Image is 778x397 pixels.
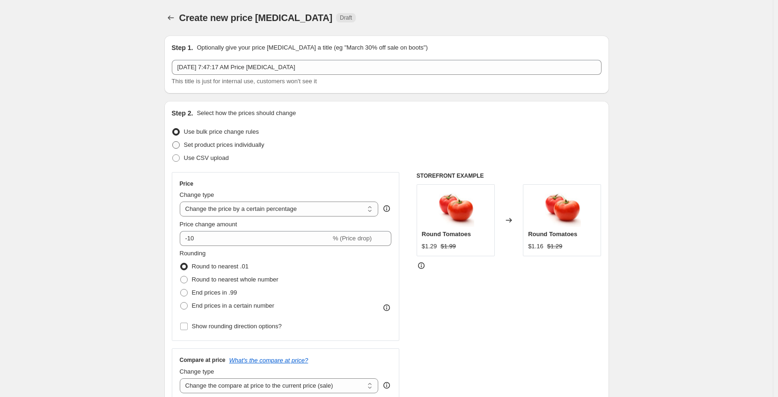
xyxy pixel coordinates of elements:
[184,154,229,161] span: Use CSV upload
[184,128,259,135] span: Use bulk price change rules
[192,323,282,330] span: Show rounding direction options?
[422,242,437,251] div: $1.29
[172,78,317,85] span: This title is just for internal use, customers won't see it
[417,172,602,180] h6: STOREFRONT EXAMPLE
[437,189,474,227] img: Tomato_Round3_9af1bae9-0687-4969-8577-c1592369bced_80x.jpg
[164,11,177,24] button: Price change jobs
[197,108,296,118] p: Select how the prices should change
[229,357,308,364] button: What's the compare at price?
[180,368,214,375] span: Change type
[180,180,193,188] h3: Price
[422,231,471,238] span: Round Tomatoes
[192,289,237,296] span: End prices in .99
[543,189,581,227] img: Tomato_Round3_9af1bae9-0687-4969-8577-c1592369bced_80x.jpg
[382,204,391,213] div: help
[333,235,372,242] span: % (Price drop)
[197,43,427,52] p: Optionally give your price [MEDICAL_DATA] a title (eg "March 30% off sale on boots")
[440,242,456,251] strike: $1.99
[180,191,214,198] span: Change type
[192,302,274,309] span: End prices in a certain number
[382,381,391,390] div: help
[172,108,193,118] h2: Step 2.
[172,60,602,75] input: 30% off holiday sale
[528,242,543,251] div: $1.16
[340,14,352,22] span: Draft
[547,242,563,251] strike: $1.29
[184,141,264,148] span: Set product prices individually
[528,231,577,238] span: Round Tomatoes
[180,250,206,257] span: Rounding
[180,231,331,246] input: -15
[192,263,249,270] span: Round to nearest .01
[180,356,226,364] h3: Compare at price
[192,276,279,283] span: Round to nearest whole number
[180,221,237,228] span: Price change amount
[179,13,333,23] span: Create new price [MEDICAL_DATA]
[172,43,193,52] h2: Step 1.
